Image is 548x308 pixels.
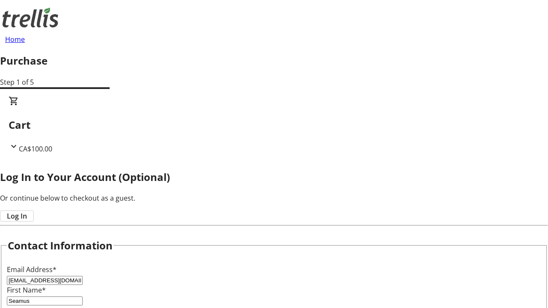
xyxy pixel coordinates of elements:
h2: Cart [9,117,539,133]
label: Email Address* [7,265,57,274]
span: Log In [7,211,27,221]
label: First Name* [7,285,46,295]
span: CA$100.00 [19,144,52,154]
h2: Contact Information [8,238,113,253]
div: CartCA$100.00 [9,96,539,154]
